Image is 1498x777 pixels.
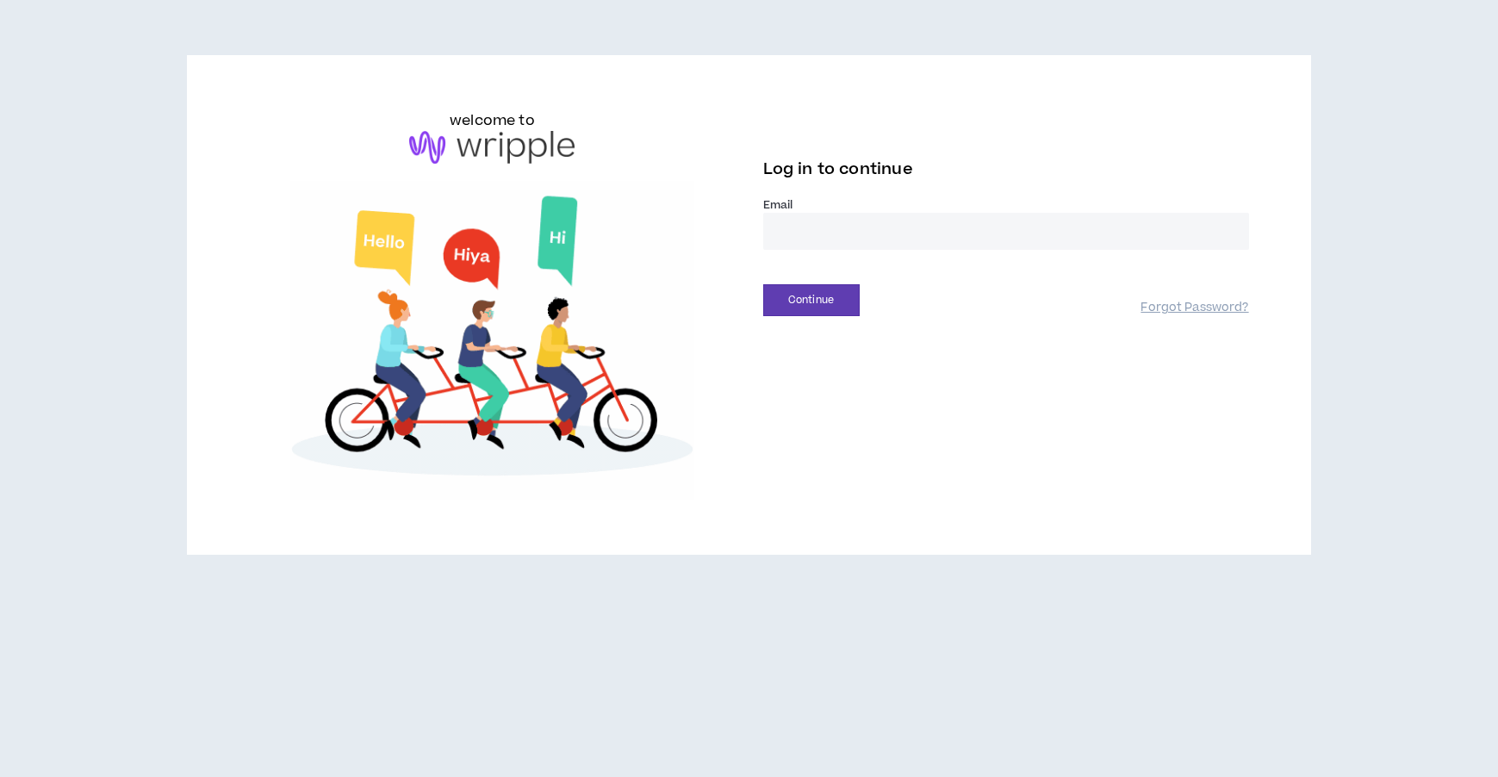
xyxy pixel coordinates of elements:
[763,197,1249,213] label: Email
[763,284,860,316] button: Continue
[450,110,535,131] h6: welcome to
[763,159,913,180] span: Log in to continue
[249,181,735,500] img: Welcome to Wripple
[409,131,575,164] img: logo-brand.png
[1141,300,1248,316] a: Forgot Password?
